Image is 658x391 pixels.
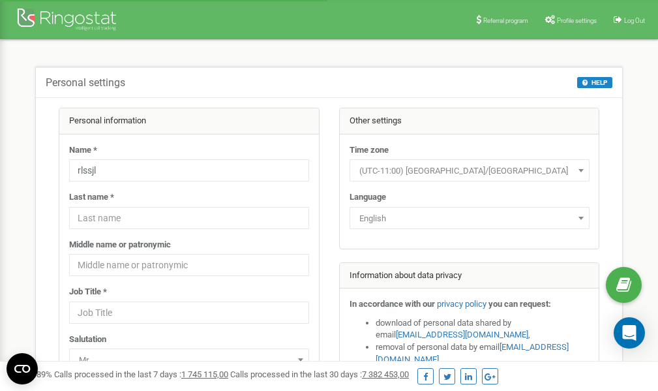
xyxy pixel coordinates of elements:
[74,351,305,369] span: Mr.
[69,334,106,346] label: Salutation
[354,162,585,180] span: (UTC-11:00) Pacific/Midway
[69,302,309,324] input: Job Title
[350,191,386,204] label: Language
[354,210,585,228] span: English
[69,286,107,298] label: Job Title *
[69,254,309,276] input: Middle name or patronymic
[340,263,599,289] div: Information about data privacy
[376,317,590,341] li: download of personal data shared by email ,
[350,144,389,157] label: Time zone
[69,191,114,204] label: Last name *
[69,159,309,181] input: Name
[483,17,528,24] span: Referral program
[350,159,590,181] span: (UTC-11:00) Pacific/Midway
[7,353,38,384] button: Open CMP widget
[54,369,228,379] span: Calls processed in the last 7 days :
[69,239,171,251] label: Middle name or patronymic
[350,207,590,229] span: English
[437,299,486,309] a: privacy policy
[557,17,597,24] span: Profile settings
[624,17,645,24] span: Log Out
[362,369,409,379] u: 7 382 453,00
[396,330,528,339] a: [EMAIL_ADDRESS][DOMAIN_NAME]
[230,369,409,379] span: Calls processed in the last 30 days :
[376,341,590,366] li: removal of personal data by email ,
[488,299,551,309] strong: you can request:
[340,108,599,134] div: Other settings
[46,77,125,89] h5: Personal settings
[59,108,319,134] div: Personal information
[69,349,309,371] span: Mr.
[577,77,612,88] button: HELP
[69,144,97,157] label: Name *
[181,369,228,379] u: 1 745 115,00
[350,299,435,309] strong: In accordance with our
[614,317,645,349] div: Open Intercom Messenger
[69,207,309,229] input: Last name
